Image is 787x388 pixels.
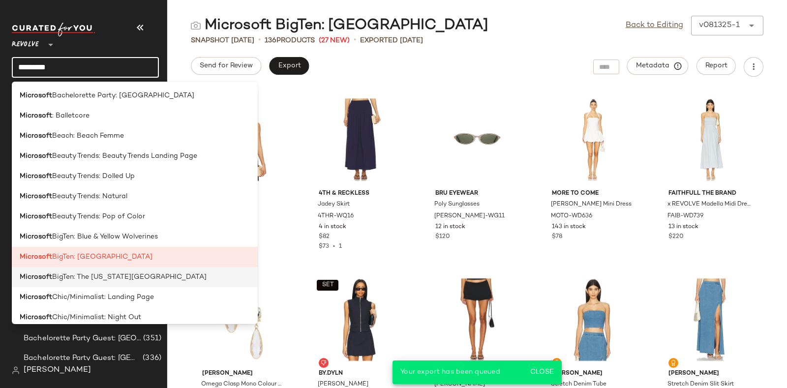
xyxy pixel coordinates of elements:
img: SUSA-WQ128_V1.jpg [661,274,760,365]
span: Beach: Beach Femme [52,131,124,141]
span: Your export has been queued [400,368,500,376]
button: Close [526,363,558,381]
b: Microsoft [20,312,52,323]
span: [PERSON_NAME] [552,369,636,378]
b: Microsoft [20,171,52,181]
span: [PERSON_NAME] [202,369,286,378]
span: Beauty Trends: Dolled Up [52,171,135,181]
span: 13 in stock [668,223,698,232]
span: MOTO-WD636 [551,212,592,221]
span: Bachelorette Party Guest: [GEOGRAPHIC_DATA] [24,353,141,364]
b: Microsoft [20,252,52,262]
img: svg%3e [191,21,201,30]
button: Report [696,57,736,75]
img: FAIB-WD739_V1.jpg [661,94,760,185]
span: [PERSON_NAME] [24,364,91,376]
div: Products [265,35,315,46]
p: Exported [DATE] [360,35,423,46]
span: [PERSON_NAME] [668,369,752,378]
b: Microsoft [20,131,52,141]
span: $220 [668,233,684,241]
span: : Balletcore [52,111,90,121]
img: GEER-WF2_V1.jpg [427,274,527,365]
div: v081325-1 [699,20,740,31]
span: $78 [552,233,562,241]
img: svg%3e [12,366,20,374]
span: Close [530,368,554,376]
span: 136 [265,37,276,44]
span: (27 New) [319,35,350,46]
b: Microsoft [20,211,52,222]
span: $82 [319,233,330,241]
a: Back to Editing [626,20,683,31]
b: Microsoft [20,292,52,302]
img: cfy_white_logo.C9jOOHJF.svg [12,23,95,36]
span: Send for Review [199,62,253,70]
span: BRU Eyewear [435,189,519,198]
b: Microsoft [20,232,52,242]
span: • [258,34,261,46]
span: x REVOLVE Madella Midi Dress [667,200,751,209]
span: Report [705,62,727,70]
button: SET [317,280,338,291]
img: svg%3e [554,360,560,366]
span: Bachelorette Party Guest: [GEOGRAPHIC_DATA] [24,333,141,344]
img: BEYE-WG11_V1.jpg [427,94,527,185]
span: Poly Sunglasses [434,200,480,209]
span: BigTen: [GEOGRAPHIC_DATA] [52,252,152,262]
span: Jadey Skirt [318,200,350,209]
button: Export [269,57,309,75]
span: 12 in stock [435,223,465,232]
span: Export [277,62,301,70]
b: Microsoft [20,90,52,101]
span: Bachelorette Party: [GEOGRAPHIC_DATA] [52,90,194,101]
b: Microsoft [20,151,52,161]
span: SET [321,282,333,289]
span: $120 [435,233,450,241]
span: FAITHFULL THE BRAND [668,189,752,198]
b: Microsoft [20,191,52,202]
span: BY.DYLN [319,369,402,378]
button: Send for Review [191,57,261,75]
span: (351) [141,333,161,344]
div: Microsoft BigTen: [GEOGRAPHIC_DATA] [191,16,488,35]
img: 4THR-WQ16_V1.jpg [311,94,410,185]
span: 4THR-WQ16 [318,212,354,221]
b: Microsoft [20,111,52,121]
span: • [354,34,356,46]
span: Beauty Trends: Beauty Trends Landing Page [52,151,197,161]
button: Metadata [627,57,689,75]
img: BYDR-WS100_V1.jpg [311,274,410,365]
span: [PERSON_NAME]-WG11 [434,212,505,221]
img: MOTO-WD636_V1.jpg [544,94,643,185]
span: Beauty Trends: Pop of Color [52,211,145,222]
span: Beauty Trends: Natural [52,191,127,202]
span: 1 [339,243,342,250]
span: FAIB-WD739 [667,212,703,221]
span: $73 [319,243,329,250]
span: 4th & Reckless [319,189,402,198]
span: 4 in stock [319,223,346,232]
span: Revolve [12,33,39,51]
span: Chic/Minimalist: Landing Page [52,292,154,302]
img: svg%3e [321,360,327,366]
span: • [329,243,339,250]
span: [PERSON_NAME] Mini Dress [551,200,632,209]
span: BigTen: The [US_STATE][GEOGRAPHIC_DATA] [52,272,207,282]
span: 143 in stock [552,223,586,232]
b: Microsoft [20,272,52,282]
img: SUSA-WS1677_V1.jpg [544,274,643,365]
span: (336) [141,353,161,364]
img: svg%3e [670,360,676,366]
span: Snapshot [DATE] [191,35,254,46]
span: Chic/Minimalist: Night Out [52,312,141,323]
span: MORE TO COME [552,189,636,198]
span: Metadata [636,61,680,70]
span: BigTen: Blue & Yellow Wolverines [52,232,158,242]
